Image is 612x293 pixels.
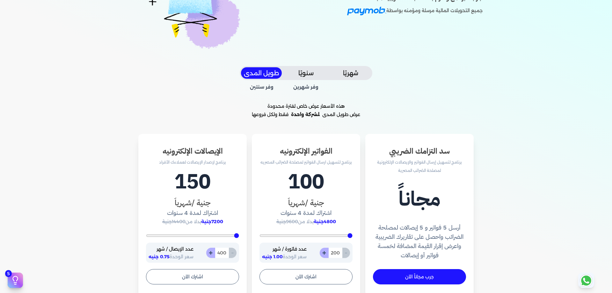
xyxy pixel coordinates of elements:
h1: 150 [146,166,239,197]
button: سنويًا [286,67,326,79]
span: 1.00 جنيه [262,254,283,260]
p: عدد فاتورة / شهر [262,245,307,253]
button: اشترك الآن [146,269,239,284]
button: + [320,248,329,258]
span: 7200جنية [201,219,223,224]
p: عرض طويل المدى فقط ولكل فروعها [66,111,546,119]
h3: الإيصالات الإلكترونيه [146,145,239,157]
span: لشركة واحدة [288,112,322,117]
h1: 100 [259,166,353,197]
span: 0.75 جنيه [149,254,170,260]
input: 0 [215,248,229,258]
button: + [206,248,215,258]
span: 5 [5,270,12,277]
h3: الفواتير الإلكترونيه [259,145,353,157]
span: سعر الوحدة [262,254,307,260]
h3: سد التزامك الضريبي [373,145,466,157]
p: عدد الإيصال / شهر [149,245,193,253]
button: 5 [8,273,23,288]
h4: اشتراك لمدة 4 سنوات [259,209,353,218]
h3: جنية /شهرياَ [146,197,239,209]
p: برنامج لإصدار الإيصالات لعملاءك الأفراد [146,158,239,166]
p: برنامج لتسهيل إرسال الفواتير والإيصالات الإلكترونية لمصلحة الضرائب المصرية [373,158,466,174]
a: جرب مجاناً الآن [373,269,466,284]
p: هذه الأسعار عرض خاص لفترة محدودة [66,102,546,111]
button: طويل المدى [241,67,282,79]
span: سعر الوحدة [149,254,193,260]
button: اشترك الآن [259,269,353,284]
p: برنامج لتسهيل ارسال الفواتير لمصلحة الضرائب المصريه [259,158,353,166]
input: 0 [328,248,342,258]
h3: جنية /شهرياَ [259,197,353,209]
span: 4800جنية [314,219,336,224]
span: 14400جنية [162,219,186,224]
span: 9600جنية [276,219,298,224]
span: جميع التحويلات المالية مرسلة ومؤمنه بواسطة [386,8,483,13]
h4: اشتراك لمدة 4 سنوات [146,209,239,218]
span: وفر سنتين [241,84,283,91]
h4: أرسل 5 فواتير و 5 إيصالات لمصلحة الضرائب واحصل على تقاريرك الضريبية واعرض إقرار القيمة المضافة لخ... [373,223,466,260]
h1: مجاناً [373,184,466,214]
p: بدلا من [146,218,239,226]
button: شهريًا [330,67,371,79]
span: وفر شهرين [285,84,327,91]
p: بدلا من [259,218,353,226]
